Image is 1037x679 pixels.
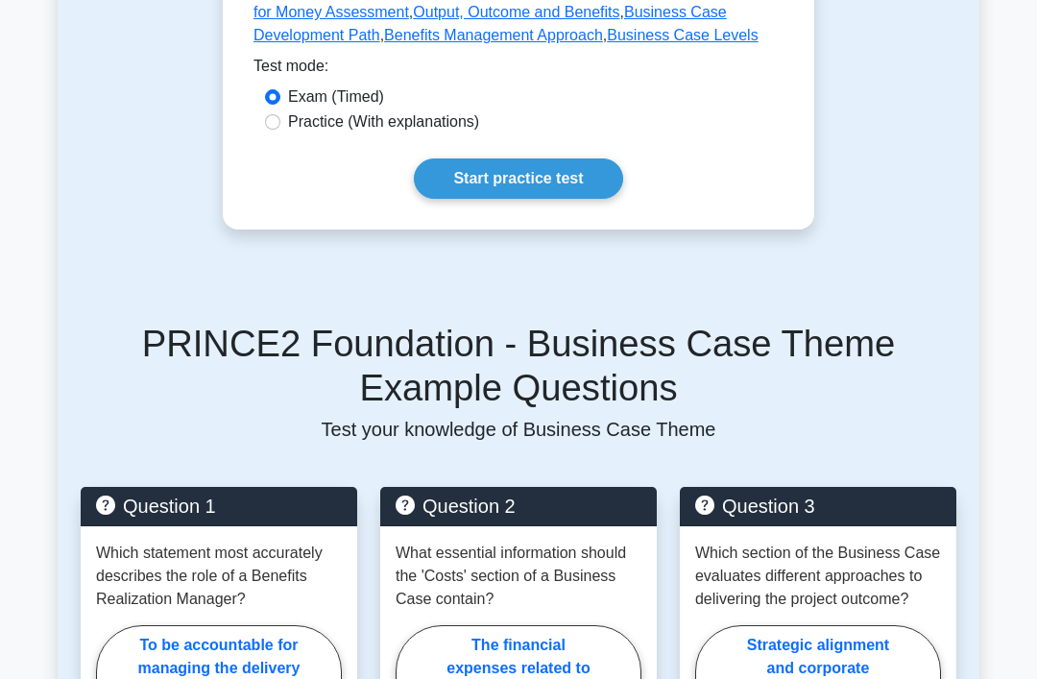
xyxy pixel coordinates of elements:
[288,110,479,133] label: Practice (With explanations)
[96,542,342,611] p: Which statement most accurately describes the role of a Benefits Realization Manager?
[81,418,956,441] p: Test your knowledge of Business Case Theme
[413,4,619,20] a: Output, Outcome and Benefits
[607,27,758,43] a: Business Case Levels
[396,495,641,518] h5: Question 2
[253,4,727,43] a: Business Case Development Path
[695,495,941,518] h5: Question 3
[414,158,622,199] a: Start practice test
[253,55,784,85] div: Test mode:
[288,85,384,109] label: Exam (Timed)
[396,542,641,611] p: What essential information should the 'Costs' section of a Business Case contain?
[96,495,342,518] h5: Question 1
[384,27,603,43] a: Benefits Management Approach
[81,322,956,410] h5: PRINCE2 Foundation - Business Case Theme Example Questions
[695,542,941,611] p: Which section of the Business Case evaluates different approaches to delivering the project outcome?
